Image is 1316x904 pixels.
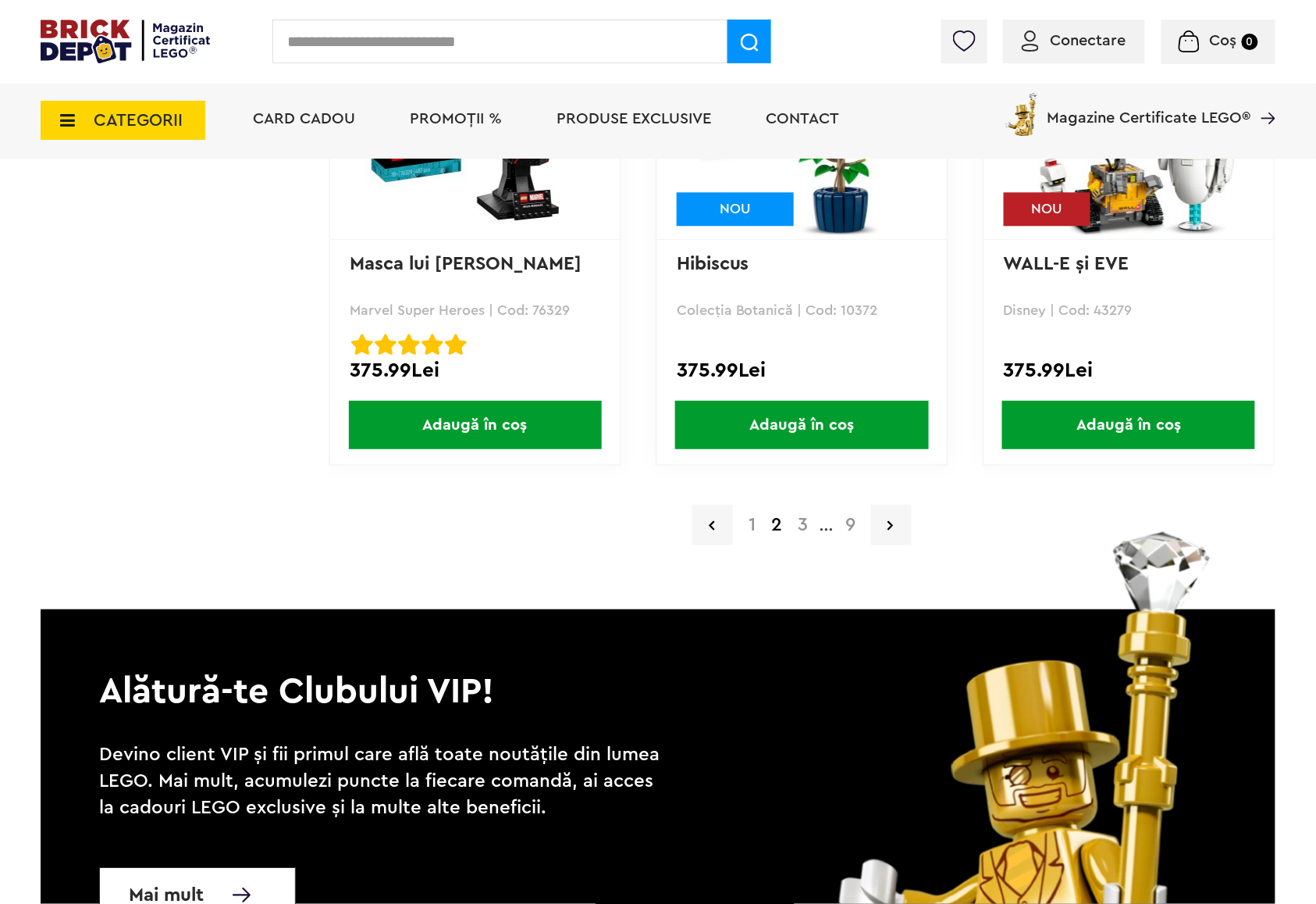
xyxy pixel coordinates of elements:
a: 9 [838,516,863,534]
div: NOU [1004,192,1090,226]
img: Evaluare cu stele [421,334,443,356]
a: Conectare [1022,33,1126,48]
span: Adaugă în coș [1002,401,1255,449]
img: Mai multe informatii [233,888,251,902]
span: Adaugă în coș [349,401,602,449]
a: Produse exclusive [557,111,711,127]
a: Masca lui [PERSON_NAME] [350,255,582,273]
a: Magazine Certificate LEGO® [1251,90,1275,105]
small: 0 [1242,34,1258,50]
a: Adaugă în coș [330,401,620,449]
p: Devino client VIP și fii primul care află toate noutățile din lumea LEGO. Mai mult, acumulezi pun... [99,741,669,821]
div: NOU [677,192,794,226]
p: Colecția Botanică | Cod: 10372 [677,303,927,317]
a: WALL-E şi EVE [1004,255,1129,273]
a: Pagina urmatoare [871,505,912,545]
a: Card Cadou [253,111,355,127]
img: Evaluare cu stele [398,334,420,356]
a: PROMOȚII % [410,111,502,127]
p: Marvel Super Heroes | Cod: 76329 [350,303,600,317]
span: Coș [1210,33,1237,48]
a: Adaugă în coș [657,401,947,449]
span: Magazine Certificate LEGO® [1047,90,1251,126]
div: 375.99Lei [350,360,600,381]
span: Adaugă în coș [675,401,928,449]
a: 1 [741,516,763,534]
span: Conectare [1051,33,1126,48]
div: 375.99Lei [677,360,927,381]
a: Contact [766,111,839,127]
img: Evaluare cu stele [445,334,467,356]
img: Evaluare cu stele [375,334,397,356]
img: Evaluare cu stele [351,334,373,356]
a: Pagina precedenta [692,505,733,545]
p: Alătură-te Clubului VIP! [41,609,1275,716]
a: 3 [790,516,816,534]
a: Adaugă în coș [984,401,1274,449]
span: ... [816,521,838,532]
strong: 2 [763,516,790,534]
span: CATEGORII [94,112,183,129]
div: 375.99Lei [1004,360,1254,381]
span: Mai mult [129,888,204,903]
p: Disney | Cod: 43279 [1004,303,1254,317]
a: Hibiscus [677,255,749,273]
